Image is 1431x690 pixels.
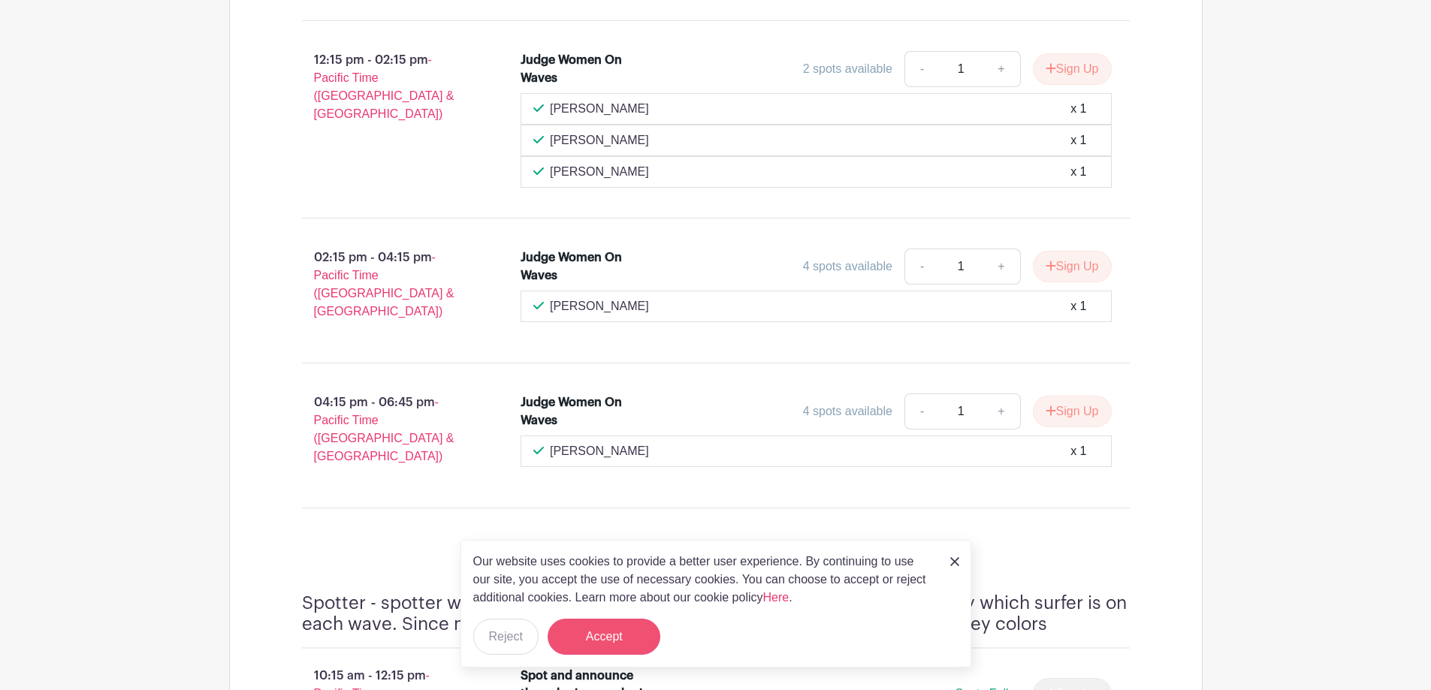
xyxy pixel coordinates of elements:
[983,51,1020,87] a: +
[550,163,649,181] p: [PERSON_NAME]
[521,393,651,429] div: Judge Women On Waves
[521,51,651,87] div: Judge Women On Waves
[1033,251,1112,282] button: Sign Up
[314,53,454,120] span: - Pacific Time ([GEOGRAPHIC_DATA] & [GEOGRAPHIC_DATA])
[278,243,497,327] p: 02:15 pm - 04:15 pm
[983,393,1020,429] a: +
[904,51,939,87] a: -
[904,393,939,429] a: -
[1033,396,1112,427] button: Sign Up
[278,387,497,472] p: 04:15 pm - 06:45 pm
[950,557,959,566] img: close_button-5f87c8562297e5c2d7936805f587ecaba9071eb48480494691a3f1689db116b3.svg
[548,619,660,655] button: Accept
[278,45,497,129] p: 12:15 pm - 02:15 pm
[1070,442,1086,460] div: x 1
[1070,163,1086,181] div: x 1
[314,396,454,463] span: - Pacific Time ([GEOGRAPHIC_DATA] & [GEOGRAPHIC_DATA])
[521,249,651,285] div: Judge Women On Waves
[1033,53,1112,85] button: Sign Up
[904,249,939,285] a: -
[473,553,934,607] p: Our website uses cookies to provide a better user experience. By continuing to use our site, you ...
[803,60,892,78] div: 2 spots available
[550,442,649,460] p: [PERSON_NAME]
[763,591,789,604] a: Here
[314,251,454,318] span: - Pacific Time ([GEOGRAPHIC_DATA] & [GEOGRAPHIC_DATA])
[473,619,539,655] button: Reject
[803,402,892,420] div: 4 spots available
[803,258,892,276] div: 4 spots available
[1070,297,1086,315] div: x 1
[550,131,649,149] p: [PERSON_NAME]
[550,297,649,315] p: [PERSON_NAME]
[1070,131,1086,149] div: x 1
[550,100,649,118] p: [PERSON_NAME]
[983,249,1020,285] a: +
[1070,100,1086,118] div: x 1
[302,592,1130,636] h4: Spotter - spotter works alongside the surf judges to help them correctly identify which surfer is...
